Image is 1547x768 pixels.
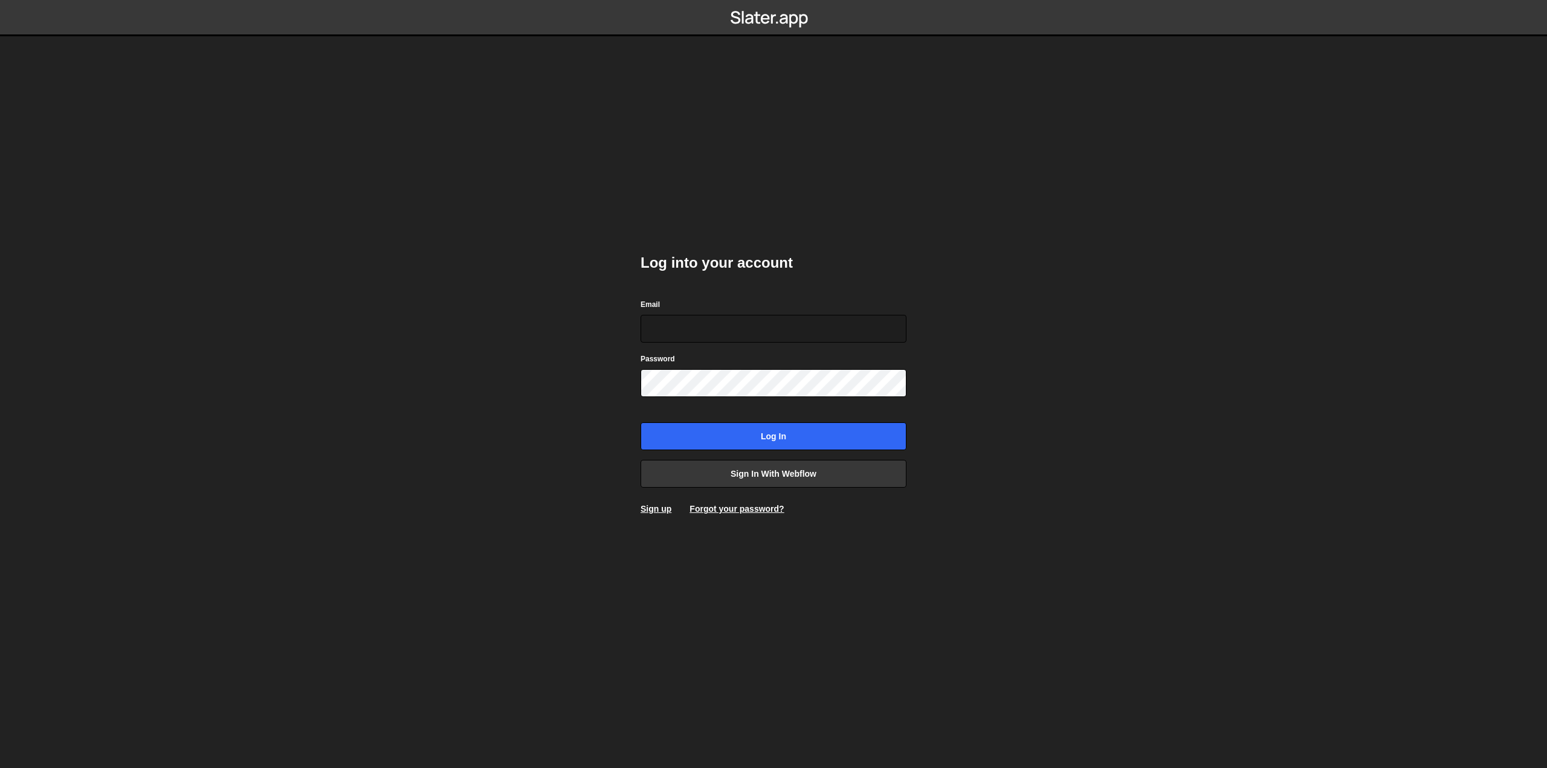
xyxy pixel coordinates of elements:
[641,422,906,450] input: Log in
[641,353,675,365] label: Password
[690,504,784,514] a: Forgot your password?
[641,298,660,311] label: Email
[641,504,671,514] a: Sign up
[641,460,906,488] a: Sign in with Webflow
[641,253,906,273] h2: Log into your account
